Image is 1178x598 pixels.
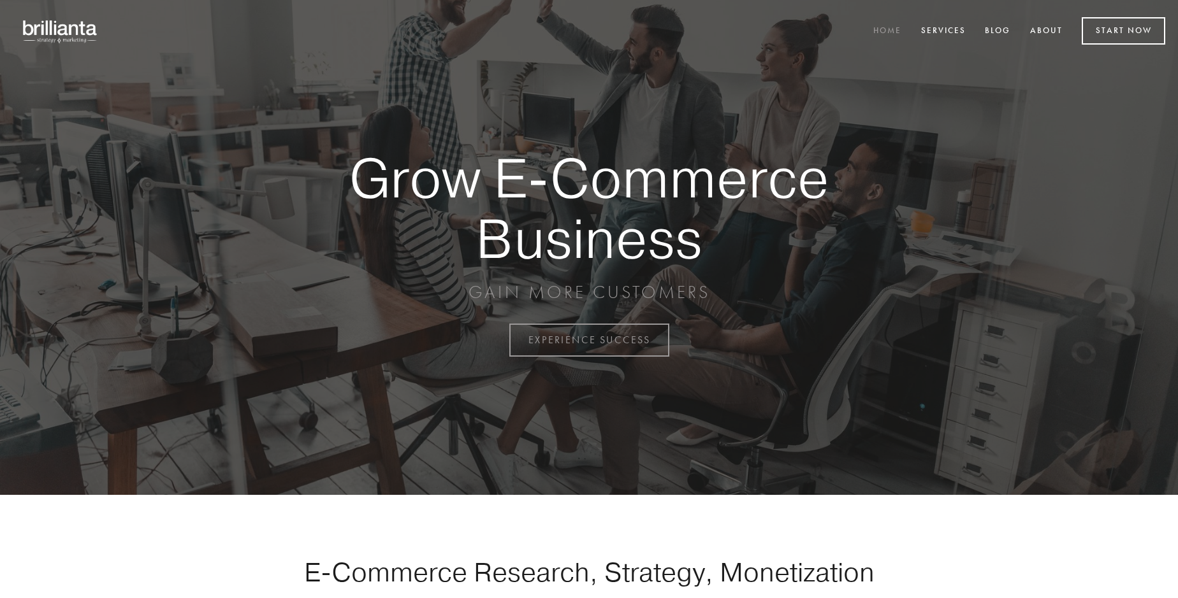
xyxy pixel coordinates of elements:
a: EXPERIENCE SUCCESS [509,324,669,357]
h1: E-Commerce Research, Strategy, Monetization [264,556,914,588]
img: brillianta - research, strategy, marketing [13,13,108,50]
a: Services [913,21,974,42]
a: About [1022,21,1071,42]
strong: Grow E-Commerce Business [305,148,873,268]
a: Home [865,21,910,42]
a: Start Now [1082,17,1165,45]
p: GAIN MORE CUSTOMERS [305,281,873,304]
a: Blog [977,21,1019,42]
